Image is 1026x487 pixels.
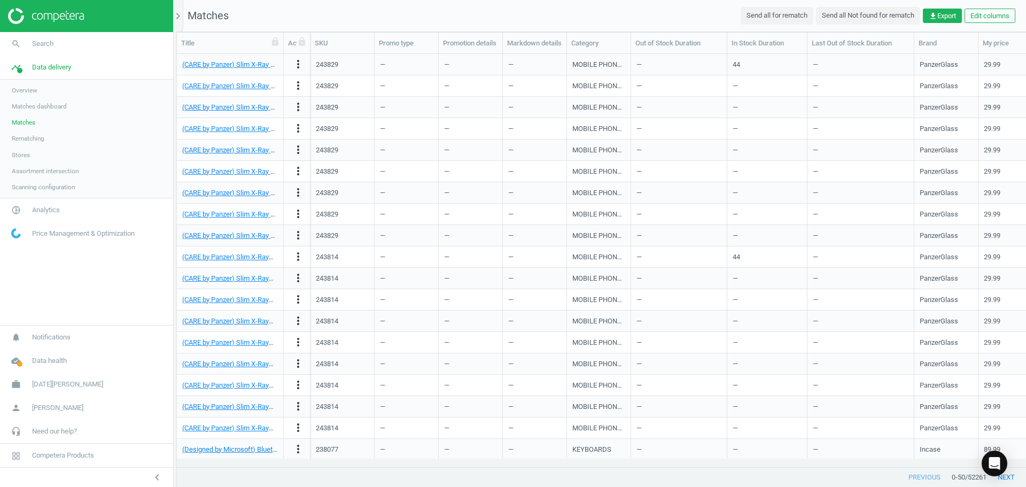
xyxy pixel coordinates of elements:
i: more_vert [292,122,305,135]
i: more_vert [292,143,305,156]
div: — [444,162,497,181]
div: — [636,269,721,288]
i: more_vert [292,207,305,220]
i: more_vert [292,79,305,92]
div: — [733,162,802,181]
div: — [444,226,497,245]
div: — [813,226,908,245]
div: — [813,205,908,223]
div: PanzerGlass [920,359,958,369]
div: 243814 [316,381,338,390]
button: more_vert [292,400,305,414]
div: — [508,119,561,138]
div: — [444,440,497,459]
div: PanzerGlass [920,167,958,176]
a: (CARE by Panzer) Slim X-Ray Nothing 3A Case [182,210,321,218]
div: — [636,162,721,181]
div: — [636,354,721,373]
div: — [733,440,802,459]
div: 243814 [316,338,338,347]
div: MOBILE PHONE CASE [572,210,625,219]
img: ajHJNr6hYgQAAAAASUVORK5CYII= [8,8,84,24]
i: person [6,398,26,418]
div: MOBILE PHONE CASE [572,381,625,390]
a: (CARE by Panzer) Slim X-RayNothing3APro Case [182,338,328,346]
button: more_vert [292,378,305,392]
button: more_vert [292,58,305,72]
div: PanzerGlass [920,295,958,305]
div: — [733,226,802,245]
i: more_vert [292,186,305,199]
div: — [444,312,497,330]
div: — [380,226,433,245]
div: — [508,248,561,266]
span: Rematching [12,134,44,143]
div: 243814 [316,402,338,412]
a: (Designed by Microsoft) Bluetooth Keyboard [182,445,316,453]
a: (CARE by Panzer) Slim X-RayNothing3APro Case [182,274,328,282]
div: PanzerGlass [920,81,958,91]
div: — [813,440,908,459]
i: more_vert [292,421,305,434]
div: — [508,354,561,373]
span: Price Management & Optimization [32,229,135,238]
div: PanzerGlass [920,210,958,219]
a: (CARE by Panzer) Slim X-RayNothing3APro Case [182,317,328,325]
i: more_vert [292,293,305,306]
div: — [444,76,497,95]
div: MOBILE PHONE CASE [572,316,625,326]
div: — [813,333,908,352]
div: — [733,376,802,395]
a: (CARE by Panzer) Slim X-RayNothing3APro Case [182,253,328,261]
div: PanzerGlass [920,124,958,134]
a: (CARE by Panzer) Slim X-Ray Nothing 3A Case [182,82,321,90]
div: Promotion details [443,38,498,48]
div: — [380,397,433,416]
div: KEYBOARDS [572,445,611,454]
span: [PERSON_NAME] [32,403,83,413]
button: more_vert [292,143,305,157]
a: (CARE by Panzer) Slim X-RayNothing3APro Case [182,424,328,432]
div: — [813,162,908,181]
div: — [508,162,561,181]
div: 243829 [316,167,338,176]
span: [DATE][PERSON_NAME] [32,380,103,389]
div: 243829 [316,81,338,91]
div: — [380,269,433,288]
div: — [508,76,561,95]
div: — [380,141,433,159]
button: more_vert [292,229,305,243]
span: Export [929,11,956,21]
div: — [636,205,721,223]
div: — [733,76,802,95]
div: MOBILE PHONE CASE [572,188,625,198]
div: — [508,333,561,352]
div: — [380,98,433,117]
span: Overview [12,86,37,95]
i: more_vert [292,357,305,370]
div: — [444,333,497,352]
div: — [444,290,497,309]
a: (CARE by Panzer) Slim X-Ray Nothing 3A Case [182,231,321,239]
span: Matches dashboard [12,102,67,111]
span: Competera Products [32,451,94,460]
div: — [636,440,721,459]
i: more_vert [292,314,305,327]
span: Scanning configuration [12,183,75,191]
span: Data health [32,356,67,366]
a: (CARE by Panzer) Slim X-RayNothing3APro Case [182,360,328,368]
button: next [986,468,1026,487]
a: (CARE by Panzer) Slim X-Ray Nothing 3A Case [182,103,321,111]
div: — [508,55,561,74]
i: more_vert [292,443,305,455]
div: — [813,419,908,437]
div: — [444,397,497,416]
a: (CARE by Panzer) Slim X-RayNothing3APro Case [182,381,328,389]
div: — [733,397,802,416]
div: SKU [315,38,370,48]
div: — [508,269,561,288]
div: 243829 [316,60,338,69]
i: chevron_right [172,10,184,22]
div: MOBILE PHONE CASE [572,423,625,433]
div: — [508,183,561,202]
